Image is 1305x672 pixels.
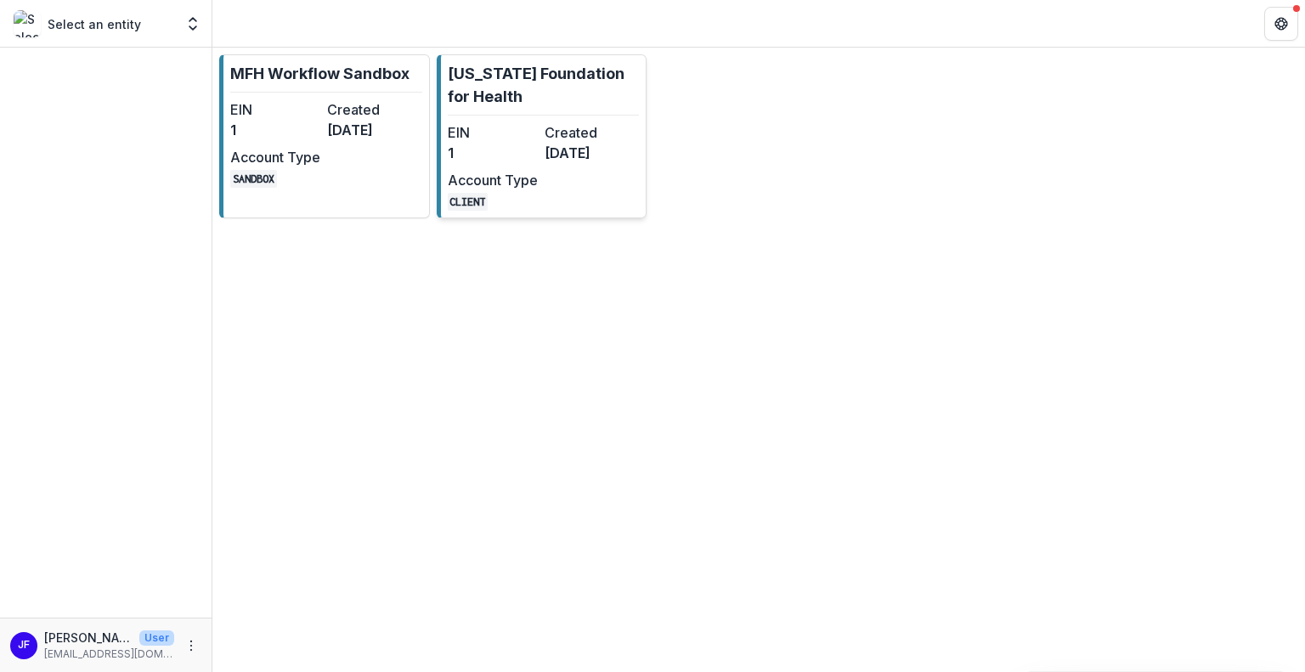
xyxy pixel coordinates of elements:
[1264,7,1298,41] button: Get Help
[545,122,635,143] dt: Created
[181,635,201,656] button: More
[230,170,277,188] code: SANDBOX
[448,143,538,163] dd: 1
[219,54,430,218] a: MFH Workflow SandboxEIN1Created[DATE]Account TypeSANDBOX
[437,54,647,218] a: [US_STATE] Foundation for HealthEIN1Created[DATE]Account TypeCLIENT
[448,170,538,190] dt: Account Type
[327,99,417,120] dt: Created
[48,15,141,33] p: Select an entity
[327,120,417,140] dd: [DATE]
[448,193,489,211] code: CLIENT
[44,647,174,662] p: [EMAIL_ADDRESS][DOMAIN_NAME]
[545,143,635,163] dd: [DATE]
[18,640,30,651] div: Jean Freeman-Crawford
[230,147,320,167] dt: Account Type
[44,629,133,647] p: [PERSON_NAME]
[139,630,174,646] p: User
[14,10,41,37] img: Select an entity
[230,120,320,140] dd: 1
[448,122,538,143] dt: EIN
[181,7,205,41] button: Open entity switcher
[448,62,640,108] p: [US_STATE] Foundation for Health
[230,62,410,85] p: MFH Workflow Sandbox
[230,99,320,120] dt: EIN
